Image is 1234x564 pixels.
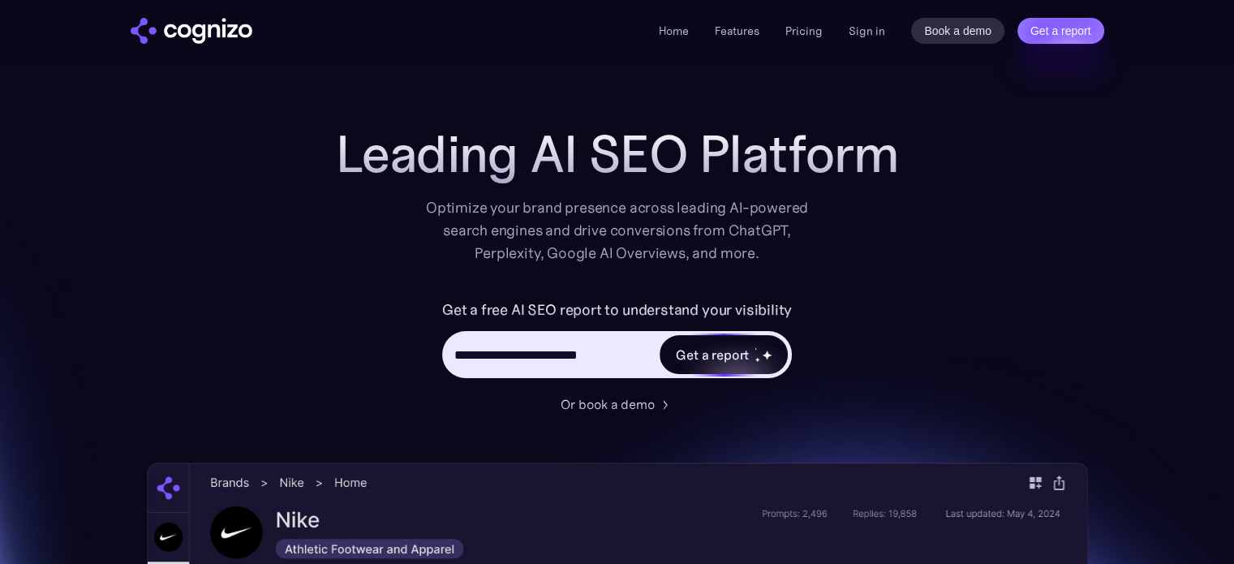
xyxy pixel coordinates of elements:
a: Pricing [785,24,823,38]
img: star [762,350,772,360]
a: Or book a demo [561,394,674,414]
div: Or book a demo [561,394,655,414]
h1: Leading AI SEO Platform [336,125,899,183]
form: Hero URL Input Form [442,297,792,386]
a: Home [659,24,689,38]
a: Get a report [1017,18,1104,44]
a: Get a reportstarstarstar [658,334,789,376]
div: Optimize your brand presence across leading AI-powered search engines and drive conversions from ... [418,196,817,265]
div: Get a report [676,345,749,364]
a: Book a demo [911,18,1004,44]
img: star [755,347,757,350]
a: Sign in [849,21,885,41]
img: star [755,357,760,363]
label: Get a free AI SEO report to understand your visibility [442,297,792,323]
img: cognizo logo [131,18,252,44]
a: home [131,18,252,44]
a: Features [715,24,759,38]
